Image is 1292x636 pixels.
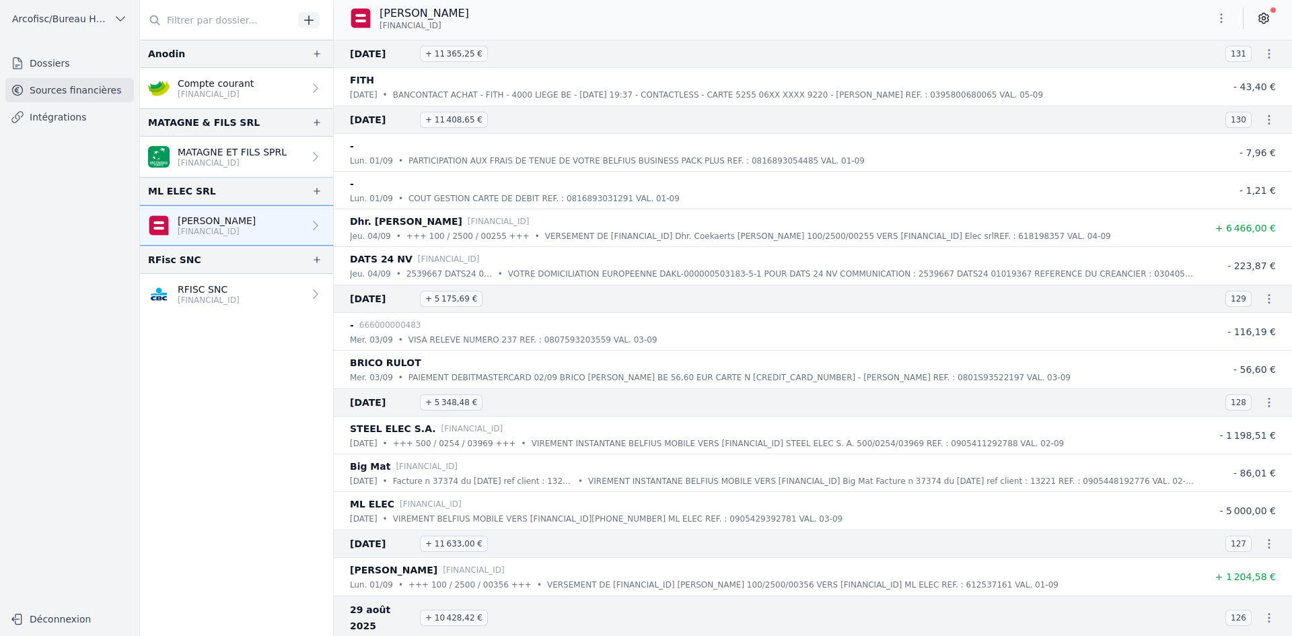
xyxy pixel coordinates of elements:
p: mer. 03/09 [350,371,393,384]
div: • [396,229,401,243]
div: • [535,229,540,243]
div: • [398,333,403,347]
span: + 6 466,00 € [1215,223,1276,234]
p: DATS 24 NV [350,251,412,267]
p: +++ 500 / 0254 / 03969 +++ [393,437,516,450]
span: - 1,21 € [1240,185,1276,196]
p: BANCONTACT ACHAT - FITH - 4000 LIEGE BE - [DATE] 19:37 - CONTACTLESS - CARTE 5255 06XX XXXX 9220 ... [393,88,1043,102]
p: mer. 03/09 [350,333,393,347]
span: 130 [1225,112,1252,128]
p: lun. 01/09 [350,192,393,205]
span: - 43,40 € [1233,81,1276,92]
p: +++ 100 / 2500 / 00356 +++ [408,578,532,592]
p: [FINANCIAL_ID] [396,460,458,473]
p: ML ELEC [350,496,394,512]
span: [DATE] [350,112,415,128]
p: VOTRE DOMICILIATION EUROPEENNE DAKL-000000503183-5-1 POUR DATS 24 NV COMMUNICATION : 2539667 DATS... [508,267,1195,281]
div: RFisc SNC [148,252,201,268]
span: - 5 000,00 € [1219,505,1276,516]
p: MATAGNE ET FILS SPRL [178,145,287,159]
div: • [578,474,583,488]
img: belfius-1.png [350,7,371,29]
p: +++ 100 / 2500 / 00255 +++ [406,229,530,243]
span: 127 [1225,536,1252,552]
span: + 5 348,48 € [420,394,482,411]
p: [FINANCIAL_ID] [400,497,462,511]
span: - 116,19 € [1227,326,1276,337]
div: Anodin [148,46,185,62]
p: 666000000483 [359,318,421,332]
p: [FINANCIAL_ID] [178,226,256,237]
p: PARTICIPATION AUX FRAIS DE TENUE DE VOTRE BELFIUS BUSINESS PACK PLUS REF. : 0816893054485 VAL. 01-09 [408,154,865,168]
span: 131 [1225,46,1252,62]
a: Compte courant [FINANCIAL_ID] [140,68,333,108]
p: Facture n 37374 du [DATE] ref client : 13221 [393,474,573,488]
span: - 223,87 € [1227,260,1276,271]
div: • [398,371,403,384]
span: Arcofisc/Bureau Haot [12,12,108,26]
div: • [383,437,388,450]
p: [DATE] [350,437,378,450]
span: 29 août 2025 [350,602,415,634]
p: [DATE] [350,474,378,488]
p: STEEL ELEC S.A. [350,421,436,437]
p: VISA RELEVE NUMERO 237 REF. : 0807593203559 VAL. 03-09 [408,333,657,347]
p: lun. 01/09 [350,154,393,168]
p: [DATE] [350,512,378,526]
p: jeu. 04/09 [350,267,391,281]
span: [DATE] [350,291,415,307]
div: • [383,474,388,488]
a: MATAGNE ET FILS SPRL [FINANCIAL_ID] [140,137,333,177]
img: BNP_BE_BUSINESS_GEBABEBB.png [148,146,170,168]
span: [DATE] [350,536,415,552]
p: COUT GESTION CARTE DE DEBIT REF. : 0816893031291 VAL. 01-09 [408,192,680,205]
span: [DATE] [350,46,415,62]
span: + 11 408,65 € [420,112,488,128]
img: belfius-1.png [148,215,170,236]
span: 129 [1225,291,1252,307]
p: 2539667 DATS24 01019367 [406,267,493,281]
p: VERSEMENT DE [FINANCIAL_ID] [PERSON_NAME] 100/2500/00356 VERS [FINANCIAL_ID] ML ELEC REF. : 61253... [547,578,1058,592]
p: [FINANCIAL_ID] [178,157,287,168]
div: • [498,267,503,281]
div: • [383,512,388,526]
p: Dhr. [PERSON_NAME] [350,213,462,229]
p: Big Mat [350,458,390,474]
p: [DATE] [350,88,378,102]
div: • [522,437,526,450]
span: - 1 198,51 € [1219,430,1276,441]
a: Intégrations [5,105,134,129]
p: VIREMENT INSTANTANE BELFIUS MOBILE VERS [FINANCIAL_ID] Big Mat Facture n 37374 du [DATE] ref clie... [588,474,1195,488]
span: + 11 633,00 € [420,536,488,552]
span: + 10 428,42 € [420,610,488,626]
p: [FINANCIAL_ID] [468,215,530,228]
p: [PERSON_NAME] [178,214,256,227]
span: - 56,60 € [1233,364,1276,375]
span: [DATE] [350,394,415,411]
p: - [350,176,354,192]
span: + 11 365,25 € [420,46,488,62]
div: • [398,154,403,168]
p: FITH [350,72,374,88]
a: [PERSON_NAME] [FINANCIAL_ID] [140,205,333,246]
a: RFISC SNC [FINANCIAL_ID] [140,274,333,314]
span: 128 [1225,394,1252,411]
p: PAIEMENT DEBITMASTERCARD 02/09 BRICO [PERSON_NAME] BE 56,60 EUR CARTE N [CREDIT_CARD_NUMBER] - [P... [408,371,1071,384]
a: Sources financières [5,78,134,102]
span: - 7,96 € [1240,147,1276,158]
a: Dossiers [5,51,134,75]
p: [PERSON_NAME] [350,562,437,578]
p: [FINANCIAL_ID] [178,295,240,306]
p: BRICO RULOT [350,355,421,371]
p: [FINANCIAL_ID] [178,89,254,100]
input: Filtrer par dossier... [140,8,293,32]
img: crelan.png [148,77,170,99]
p: VIREMENT INSTANTANE BELFIUS MOBILE VERS [FINANCIAL_ID] STEEL ELEC S. A. 500/0254/03969 REF. : 090... [532,437,1065,450]
p: [FINANCIAL_ID] [441,422,503,435]
span: 126 [1225,610,1252,626]
p: VIREMENT BELFIUS MOBILE VERS [FINANCIAL_ID][PHONE_NUMBER] ML ELEC REF. : 0905429392781 VAL. 03-09 [393,512,843,526]
span: + 5 175,69 € [420,291,482,307]
p: [FINANCIAL_ID] [418,252,480,266]
button: Déconnexion [5,608,134,630]
div: • [398,578,403,592]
